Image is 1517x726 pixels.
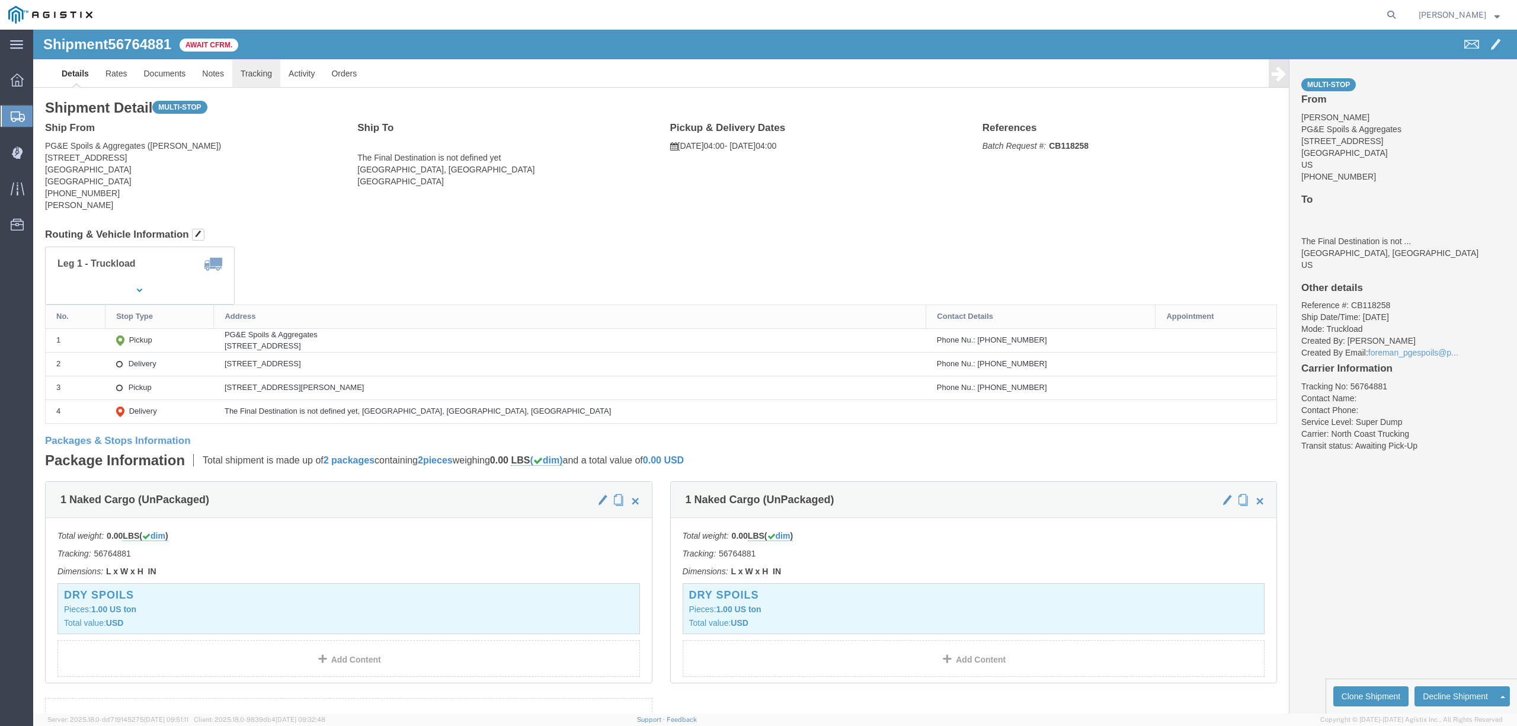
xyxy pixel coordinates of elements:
span: Client: 2025.18.0-9839db4 [194,716,325,723]
span: [DATE] 09:51:11 [144,716,188,723]
img: logo [8,6,92,24]
iframe: FS Legacy Container [33,30,1517,714]
a: Support [637,716,667,723]
span: Server: 2025.18.0-dd719145275 [47,716,188,723]
a: Feedback [667,716,697,723]
span: Copyright © [DATE]-[DATE] Agistix Inc., All Rights Reserved [1320,715,1503,725]
button: [PERSON_NAME] [1418,8,1500,22]
span: [DATE] 09:32:48 [276,716,325,723]
span: Lorretta Ayala [1419,8,1486,21]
